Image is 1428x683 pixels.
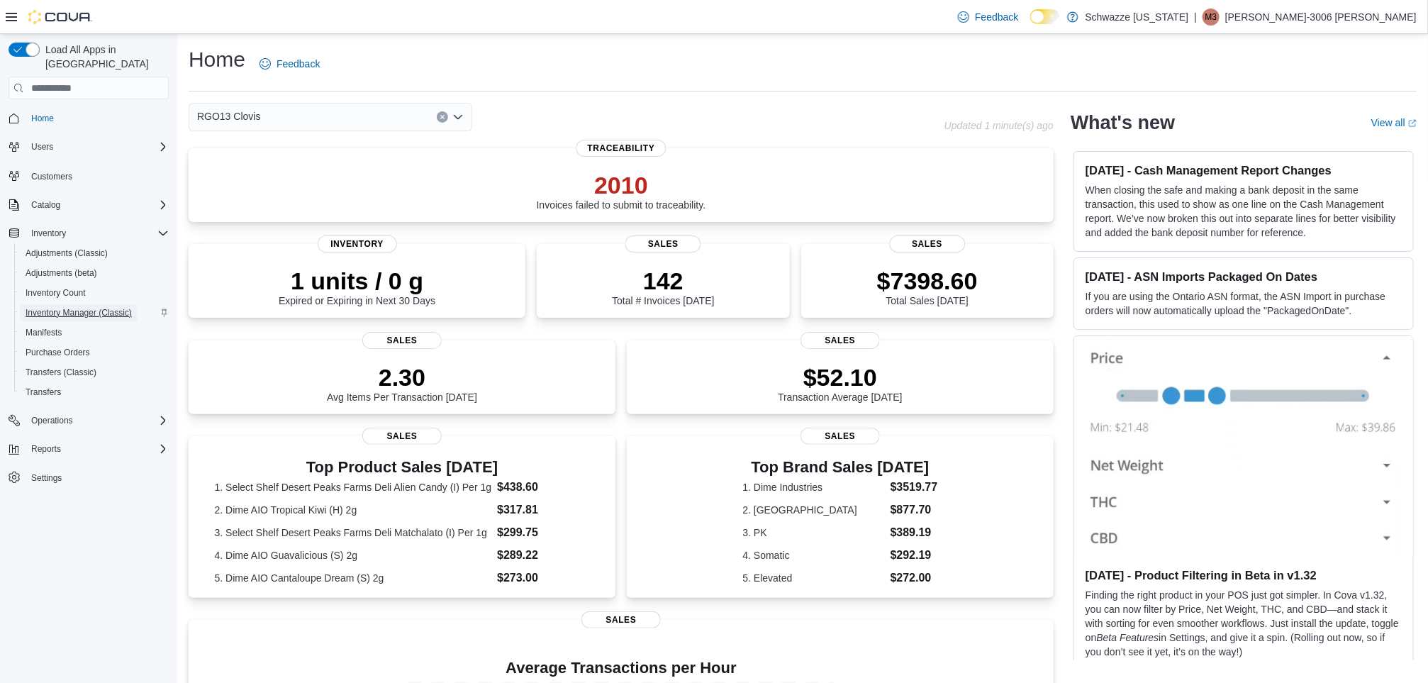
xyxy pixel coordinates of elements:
span: Catalog [26,196,169,213]
h3: Top Brand Sales [DATE] [743,459,938,476]
a: Purchase Orders [20,344,96,361]
a: Home [26,110,60,127]
span: Transfers [20,384,169,401]
span: Purchase Orders [26,347,90,358]
p: $7398.60 [877,267,978,295]
span: Sales [625,235,701,252]
dt: 4. Somatic [743,548,885,562]
a: docs [1120,660,1141,672]
span: Sales [801,428,880,445]
button: Inventory [3,223,174,243]
h3: Top Product Sales [DATE] [215,459,590,476]
p: Finding the right product in your POS just got simpler. In Cova v1.32, you can now filter by Pric... [1086,588,1402,659]
span: Adjustments (beta) [26,267,97,279]
span: Traceability [576,140,666,157]
span: Sales [362,332,442,349]
a: Customers [26,168,78,185]
button: Transfers [14,382,174,402]
dt: 2. [GEOGRAPHIC_DATA] [743,503,885,517]
dt: 5. Dime AIO Cantaloupe Dream (S) 2g [215,571,492,585]
dt: 3. Select Shelf Desert Peaks Farms Deli Matchalato (I) Per 1g [215,526,492,540]
span: Manifests [20,324,169,341]
button: Operations [26,412,79,429]
h1: Home [189,45,245,74]
span: Sales [581,611,661,628]
button: Catalog [26,196,66,213]
span: Inventory Manager (Classic) [26,307,132,318]
dd: $299.75 [497,524,589,541]
input: Dark Mode [1030,9,1060,24]
dd: $292.19 [891,547,938,564]
dd: $317.81 [497,501,589,518]
span: Feedback [277,57,320,71]
button: Adjustments (Classic) [14,243,174,263]
span: Transfers [26,387,61,398]
span: Users [26,138,169,155]
div: Expired or Expiring in Next 30 Days [279,267,435,306]
button: Reports [3,439,174,459]
p: $52.10 [778,363,903,392]
span: M3 [1205,9,1217,26]
em: Beta Features [1097,632,1159,643]
span: Home [31,113,54,124]
div: Invoices failed to submit to traceability. [537,171,706,211]
span: Adjustments (Classic) [26,248,108,259]
span: Sales [362,428,442,445]
dd: $272.00 [891,570,938,587]
button: Transfers (Classic) [14,362,174,382]
span: Catalog [31,199,60,211]
a: Settings [26,470,67,487]
dt: 3. PK [743,526,885,540]
span: Sales [889,235,965,252]
div: Total Sales [DATE] [877,267,978,306]
button: Reports [26,440,67,457]
p: | [1194,9,1197,26]
span: Users [31,141,53,152]
span: RGO13 Clovis [197,108,260,125]
h3: [DATE] - Product Filtering in Beta in v1.32 [1086,568,1402,582]
button: Customers [3,165,174,186]
button: Open list of options [452,111,464,123]
p: [PERSON_NAME]-3006 [PERSON_NAME] [1225,9,1417,26]
p: 142 [612,267,714,295]
a: Transfers [20,384,67,401]
span: Dark Mode [1030,24,1031,25]
span: Inventory Manager (Classic) [20,304,169,321]
span: Adjustments (beta) [20,265,169,282]
p: Updated 1 minute(s) ago [944,120,1054,131]
dt: 5. Elevated [743,571,885,585]
p: 1 units / 0 g [279,267,435,295]
dt: 1. Select Shelf Desert Peaks Farms Deli Alien Candy (I) Per 1g [215,480,492,494]
button: Manifests [14,323,174,343]
p: When closing the safe and making a bank deposit in the same transaction, this used to show as one... [1086,183,1402,240]
span: Inventory Count [26,287,86,299]
span: Inventory [31,228,66,239]
span: Transfers (Classic) [26,367,96,378]
span: Load All Apps in [GEOGRAPHIC_DATA] [40,43,169,71]
span: Manifests [26,327,62,338]
a: Adjustments (beta) [20,265,103,282]
a: Inventory Count [20,284,91,301]
nav: Complex example [9,102,169,525]
dd: $289.22 [497,547,589,564]
p: 2.30 [327,363,477,392]
button: Users [26,138,59,155]
dd: $273.00 [497,570,589,587]
h3: [DATE] - Cash Management Report Changes [1086,163,1402,177]
dd: $389.19 [891,524,938,541]
div: Total # Invoices [DATE] [612,267,714,306]
p: Schwazze [US_STATE] [1086,9,1189,26]
span: Customers [26,167,169,184]
span: Purchase Orders [20,344,169,361]
a: let us know what you think [1231,660,1346,672]
button: Catalog [3,195,174,215]
a: Feedback [952,3,1024,31]
span: Settings [31,472,62,484]
button: Settings [3,467,174,488]
button: Adjustments (beta) [14,263,174,283]
span: Reports [31,443,61,455]
a: Inventory Manager (Classic) [20,304,138,321]
div: Marisa-3006 Romero [1203,9,1220,26]
div: Transaction Average [DATE] [778,363,903,403]
span: Home [26,109,169,127]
